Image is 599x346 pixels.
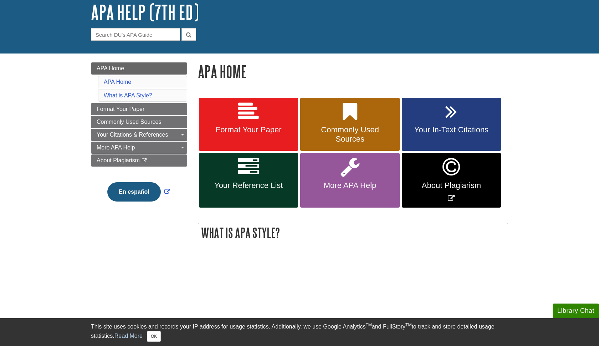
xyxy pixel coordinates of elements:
span: Format Your Paper [204,125,293,134]
span: Your In-Text Citations [407,125,496,134]
span: Format Your Paper [97,106,144,112]
a: Link opens in new window [106,189,171,195]
a: APA Home [104,79,131,85]
div: This site uses cookies and records your IP address for usage statistics. Additionally, we use Goo... [91,322,508,342]
i: This link opens in a new window [141,158,147,163]
span: More APA Help [97,144,135,151]
a: Format Your Paper [199,98,298,151]
a: Commonly Used Sources [91,116,187,128]
a: Read More [114,333,143,339]
button: Library Chat [553,304,599,318]
sup: TM [365,322,372,327]
a: Your Citations & References [91,129,187,141]
a: APA Home [91,62,187,75]
span: APA Home [97,65,124,71]
sup: TM [405,322,411,327]
a: Your Reference List [199,153,298,208]
a: Link opens in new window [402,153,501,208]
a: More APA Help [91,142,187,154]
span: Your Reference List [204,181,293,190]
h1: APA Home [198,62,508,81]
a: More APA Help [300,153,399,208]
span: Your Citations & References [97,132,168,138]
input: Search DU's APA Guide [91,28,180,41]
a: Format Your Paper [91,103,187,115]
button: Close [147,331,161,342]
div: Guide Page Menu [91,62,187,214]
a: Your In-Text Citations [402,98,501,151]
span: Commonly Used Sources [97,119,161,125]
span: About Plagiarism [407,181,496,190]
a: About Plagiarism [91,154,187,167]
span: More APA Help [306,181,394,190]
h2: What is APA Style? [198,223,508,242]
a: Commonly Used Sources [300,98,399,151]
a: What is APA Style? [104,92,152,98]
span: Commonly Used Sources [306,125,394,144]
button: En español [107,182,160,202]
span: About Plagiarism [97,157,140,163]
a: APA Help (7th Ed) [91,1,199,23]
